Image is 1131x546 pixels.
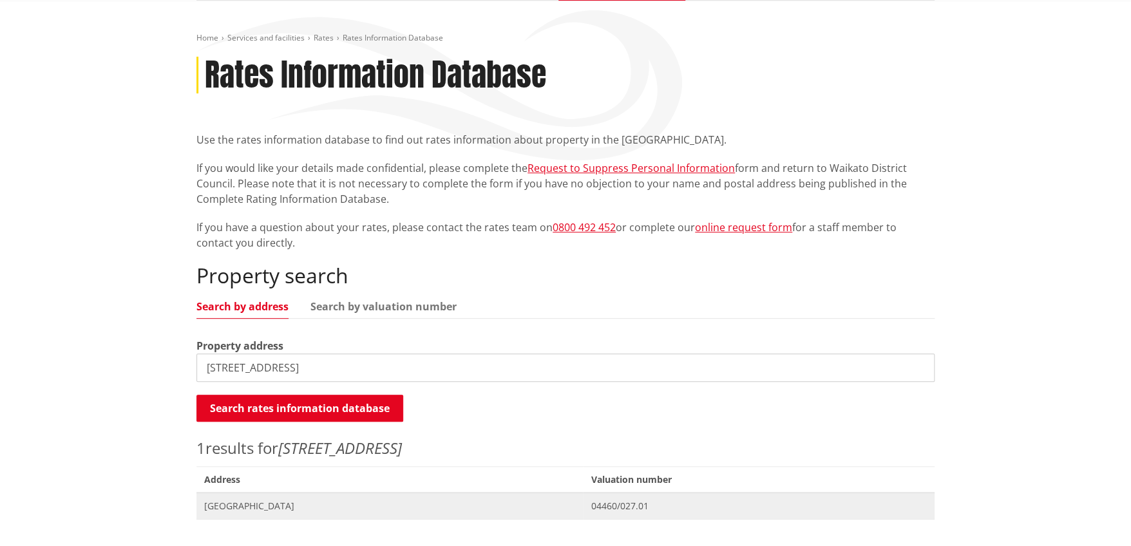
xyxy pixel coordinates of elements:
a: Services and facilities [227,32,305,43]
h2: Property search [196,263,935,288]
span: Rates Information Database [343,32,443,43]
p: results for [196,437,935,460]
input: e.g. Duke Street NGARUAWAHIA [196,353,935,382]
span: 04460/027.01 [591,500,927,513]
label: Property address [196,338,283,353]
a: Request to Suppress Personal Information [527,161,735,175]
a: [GEOGRAPHIC_DATA] 04460/027.01 [196,493,935,519]
a: Rates [314,32,334,43]
a: Home [196,32,218,43]
h1: Rates Information Database [205,57,546,94]
nav: breadcrumb [196,33,935,44]
a: Search by address [196,301,289,312]
span: 1 [196,437,205,458]
span: Address [196,466,583,493]
p: Use the rates information database to find out rates information about property in the [GEOGRAPHI... [196,132,935,147]
a: 0800 492 452 [553,220,616,234]
button: Search rates information database [196,395,403,422]
em: [STREET_ADDRESS] [278,437,402,458]
p: If you would like your details made confidential, please complete the form and return to Waikato ... [196,160,935,207]
a: online request form [695,220,792,234]
iframe: Messenger Launcher [1072,492,1118,538]
a: Search by valuation number [310,301,457,312]
span: Valuation number [583,466,935,493]
p: If you have a question about your rates, please contact the rates team on or complete our for a s... [196,220,935,250]
span: [GEOGRAPHIC_DATA] [204,500,575,513]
